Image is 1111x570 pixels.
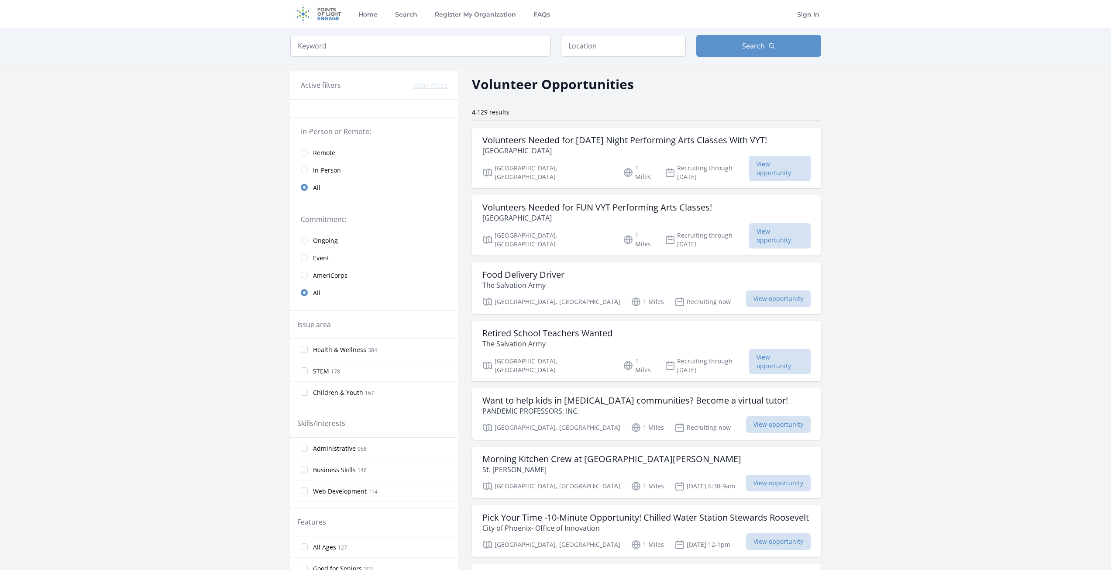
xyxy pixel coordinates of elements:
p: 1 Miles [623,164,654,181]
p: Recruiting now [674,297,731,307]
span: View opportunity [746,475,811,491]
span: In-Person [313,166,341,175]
span: 384 [368,346,377,354]
h3: Active filters [301,80,341,90]
p: Recruiting now [674,422,731,433]
span: Ongoing [313,236,338,245]
h3: Pick Your Time -10-Minute Opportunity! Chilled Water Station Stewards Roosevelt [482,512,809,523]
p: City of Phoenix- Office of Innovation [482,523,809,533]
p: [DATE] 6:30-9am [674,481,735,491]
p: [GEOGRAPHIC_DATA], [GEOGRAPHIC_DATA] [482,297,620,307]
span: View opportunity [749,349,811,374]
span: Children & Youth [313,388,363,397]
span: 127 [338,544,347,551]
span: AmeriCorps [313,271,347,280]
p: [GEOGRAPHIC_DATA], [GEOGRAPHIC_DATA] [482,164,613,181]
p: [GEOGRAPHIC_DATA] [482,145,767,156]
h3: Morning Kitchen Crew at [GEOGRAPHIC_DATA][PERSON_NAME] [482,454,741,464]
span: Business Skills [313,466,356,474]
h3: Volunteers Needed for FUN VYT Performing Arts Classes! [482,202,712,213]
input: Health & Wellness 384 [301,346,308,353]
span: All [313,289,320,297]
a: Ongoing [290,231,458,249]
p: 1 Miles [631,422,664,433]
span: View opportunity [746,290,811,307]
a: Want to help kids in [MEDICAL_DATA] communities? Become a virtual tutor! PANDEMIC PROFESSORS, INC... [472,388,821,440]
span: All [313,183,320,192]
p: 1 Miles [631,481,664,491]
p: [DATE] 12-1pm [674,539,730,550]
span: 167 [365,389,374,397]
p: PANDEMIC PROFESSORS, INC. [482,406,788,416]
span: Web Development [313,487,367,496]
span: Remote [313,149,335,157]
legend: Features [297,517,326,527]
span: 114 [368,488,378,495]
p: [GEOGRAPHIC_DATA] [482,213,712,223]
p: [GEOGRAPHIC_DATA], [GEOGRAPHIC_DATA] [482,231,613,249]
h3: Volunteers Needed for [DATE] Night Performing Arts Classes With VYT! [482,135,767,145]
a: Retired School Teachers Wanted The Salvation Army [GEOGRAPHIC_DATA], [GEOGRAPHIC_DATA] 1 Miles Re... [472,321,821,381]
span: View opportunity [746,416,811,433]
legend: Issue area [297,319,331,330]
h3: Want to help kids in [MEDICAL_DATA] communities? Become a virtual tutor! [482,395,788,406]
span: 178 [331,368,340,375]
span: 146 [358,466,367,474]
p: [GEOGRAPHIC_DATA], [GEOGRAPHIC_DATA] [482,422,620,433]
input: All Ages 127 [301,543,308,550]
a: In-Person [290,161,458,179]
button: Search [696,35,821,57]
span: View opportunity [749,223,811,249]
span: 968 [358,445,367,453]
span: Search [742,41,765,51]
a: Remote [290,144,458,161]
p: Recruiting through [DATE] [665,164,749,181]
p: [GEOGRAPHIC_DATA], [GEOGRAPHIC_DATA] [482,357,613,374]
h3: Food Delivery Driver [482,269,564,280]
a: Volunteers Needed for [DATE] Night Performing Arts Classes With VYT! [GEOGRAPHIC_DATA] [GEOGRAPHI... [472,128,821,188]
p: [GEOGRAPHIC_DATA], [GEOGRAPHIC_DATA] [482,539,620,550]
a: Food Delivery Driver The Salvation Army [GEOGRAPHIC_DATA], [GEOGRAPHIC_DATA] 1 Miles Recruiting n... [472,263,821,314]
legend: In-Person or Remote: [301,126,447,137]
a: Volunteers Needed for FUN VYT Performing Arts Classes! [GEOGRAPHIC_DATA] [GEOGRAPHIC_DATA], [GEOG... [472,195,821,256]
input: Children & Youth 167 [301,389,308,396]
legend: Commitment: [301,214,447,225]
a: AmeriCorps [290,266,458,284]
a: Pick Your Time -10-Minute Opportunity! Chilled Water Station Stewards Roosevelt City of Phoenix- ... [472,505,821,557]
span: All Ages [313,543,336,552]
p: Recruiting through [DATE] [665,357,749,374]
span: 4,129 results [472,108,509,116]
p: [GEOGRAPHIC_DATA], [GEOGRAPHIC_DATA] [482,481,620,491]
legend: Skills/Interests [297,418,345,428]
span: View opportunity [746,533,811,550]
p: 1 Miles [631,539,664,550]
p: 1 Miles [623,357,654,374]
input: Business Skills 146 [301,466,308,473]
h2: Volunteer Opportunities [472,74,634,94]
p: The Salvation Army [482,339,612,349]
input: Web Development 114 [301,487,308,494]
span: Event [313,254,329,263]
input: Administrative 968 [301,445,308,452]
p: 1 Miles [631,297,664,307]
p: 1 Miles [623,231,654,249]
input: Keyword [290,35,550,57]
span: View opportunity [749,156,811,181]
p: St. [PERSON_NAME] [482,464,741,475]
h3: Retired School Teachers Wanted [482,328,612,339]
input: STEM 178 [301,367,308,374]
input: Location [561,35,686,57]
a: Morning Kitchen Crew at [GEOGRAPHIC_DATA][PERSON_NAME] St. [PERSON_NAME] [GEOGRAPHIC_DATA], [GEOG... [472,447,821,498]
span: STEM [313,367,329,376]
span: Health & Wellness [313,345,366,354]
p: The Salvation Army [482,280,564,290]
p: Recruiting through [DATE] [665,231,749,249]
button: Clear filters [414,81,447,90]
span: Administrative [313,444,356,453]
a: All [290,179,458,196]
a: Event [290,249,458,266]
a: All [290,284,458,301]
